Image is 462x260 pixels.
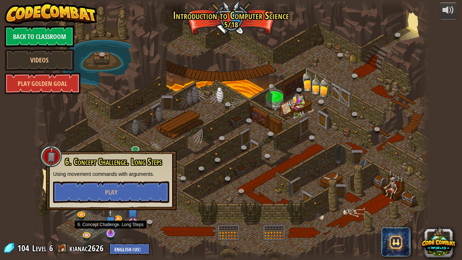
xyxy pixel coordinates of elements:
[5,3,97,24] img: CodeCombat - Learn how to code by playing a game
[17,242,31,254] span: 104
[5,49,74,71] a: Videos
[32,242,47,254] span: Level
[69,242,106,254] a: kianac2626
[127,203,139,222] img: level-banner-unstarted-subscriber.png
[439,3,457,19] button: Adjust volume
[5,73,80,94] a: Play Golden Goal
[53,170,169,178] p: Using movement commands with arguments.
[49,242,53,254] span: 6
[65,156,162,168] span: 6. Concept Challenge. Long Steps
[105,188,117,197] span: Play
[5,26,74,47] a: Back to Classroom
[53,181,169,203] button: Play
[105,209,116,234] img: level-banner-unstarted-subscriber.png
